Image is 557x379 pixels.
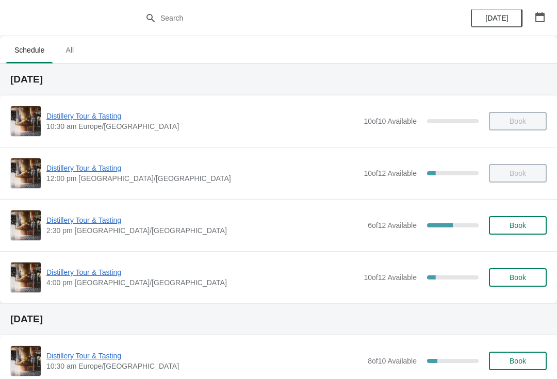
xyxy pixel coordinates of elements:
[46,361,363,371] span: 10:30 am Europe/[GEOGRAPHIC_DATA]
[364,169,417,177] span: 10 of 12 Available
[46,351,363,361] span: Distillery Tour & Tasting
[46,163,358,173] span: Distillery Tour & Tasting
[10,74,547,85] h2: [DATE]
[46,225,363,236] span: 2:30 pm [GEOGRAPHIC_DATA]/[GEOGRAPHIC_DATA]
[11,346,41,376] img: Distillery Tour & Tasting | | 10:30 am Europe/London
[489,352,547,370] button: Book
[10,314,547,324] h2: [DATE]
[364,117,417,125] span: 10 of 10 Available
[368,221,417,229] span: 6 of 12 Available
[46,267,358,277] span: Distillery Tour & Tasting
[489,216,547,235] button: Book
[57,41,83,59] span: All
[510,221,526,229] span: Book
[46,277,358,288] span: 4:00 pm [GEOGRAPHIC_DATA]/[GEOGRAPHIC_DATA]
[510,357,526,365] span: Book
[46,121,358,131] span: 10:30 am Europe/[GEOGRAPHIC_DATA]
[368,357,417,365] span: 8 of 10 Available
[485,14,508,22] span: [DATE]
[11,210,41,240] img: Distillery Tour & Tasting | | 2:30 pm Europe/London
[510,273,526,282] span: Book
[11,262,41,292] img: Distillery Tour & Tasting | | 4:00 pm Europe/London
[489,268,547,287] button: Book
[11,106,41,136] img: Distillery Tour & Tasting | | 10:30 am Europe/London
[46,173,358,184] span: 12:00 pm [GEOGRAPHIC_DATA]/[GEOGRAPHIC_DATA]
[46,215,363,225] span: Distillery Tour & Tasting
[46,111,358,121] span: Distillery Tour & Tasting
[6,41,53,59] span: Schedule
[364,273,417,282] span: 10 of 12 Available
[471,9,522,27] button: [DATE]
[160,9,418,27] input: Search
[11,158,41,188] img: Distillery Tour & Tasting | | 12:00 pm Europe/London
